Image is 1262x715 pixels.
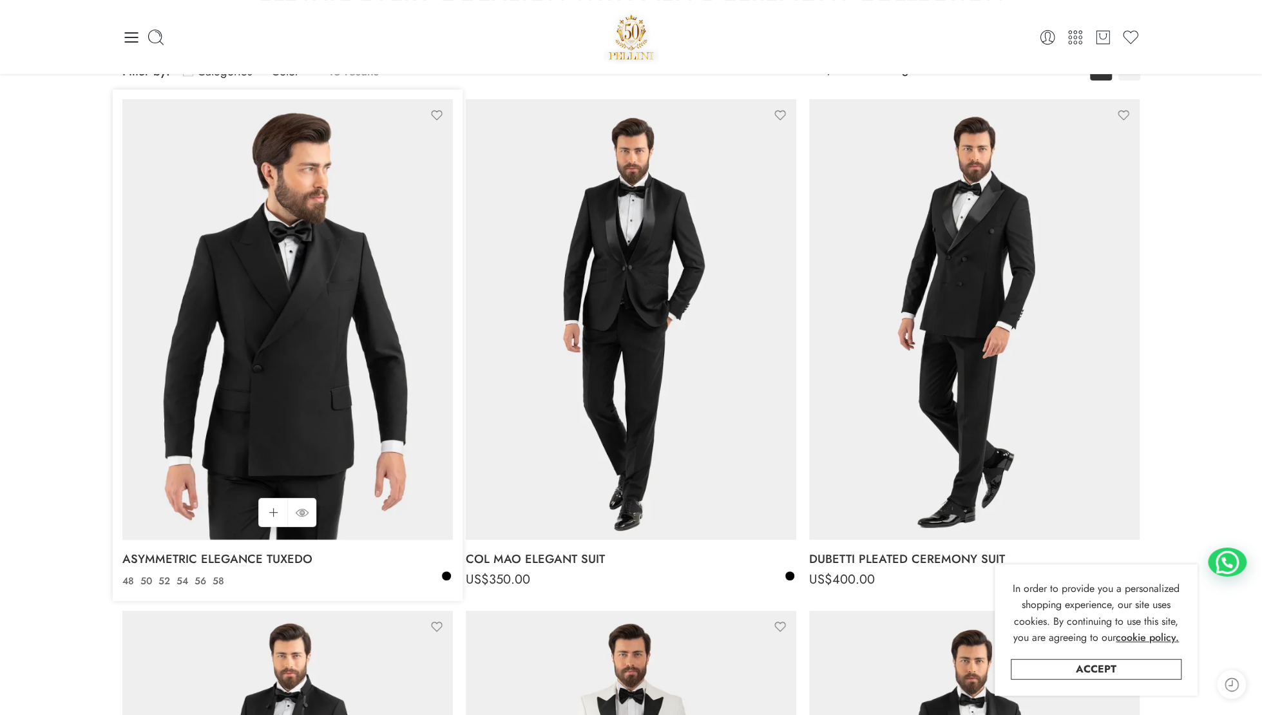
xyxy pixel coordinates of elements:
a: DUBETTI PLEATED CEREMONY SUIT [809,546,1140,572]
a: Black [441,570,452,582]
a: COL MAO ELEGANT SUIT [466,546,796,572]
bdi: 350.00 [466,570,530,589]
a: 48 [119,574,137,589]
a: Accept [1011,659,1181,680]
a: 50 [137,574,155,589]
a: ASYMMETRIC ELEGANCE TUXEDO [122,546,453,572]
a: QUICK SHOP [287,498,316,527]
bdi: 400.00 [122,570,188,589]
a: 58 [209,574,227,589]
img: Pellini [604,10,659,64]
a: 52 [155,574,173,589]
span: US$ [122,570,146,589]
span: Filter by: [122,62,170,80]
span: In order to provide you a personalized shopping experience, our site uses cookies. By continuing ... [1013,581,1180,645]
a: Select options for “ASYMMETRIC ELEGANCE TUXEDO” [258,498,287,527]
bdi: 400.00 [809,570,875,589]
a: Black [784,570,796,582]
a: cookie policy. [1116,629,1179,646]
a: 56 [191,574,209,589]
a: Login / Register [1038,28,1056,46]
a: Pellini - [604,10,659,64]
a: 54 [173,574,191,589]
span: US$ [809,570,832,589]
span: US$ [466,570,489,589]
a: Wishlist [1122,28,1140,46]
a: Cart [1094,28,1112,46]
